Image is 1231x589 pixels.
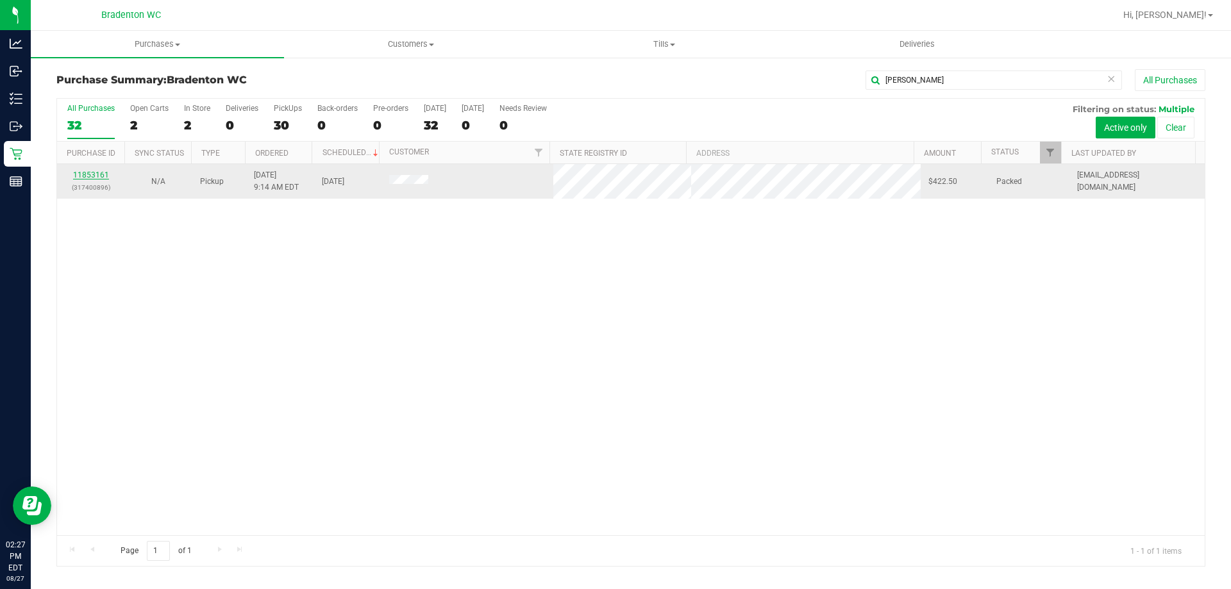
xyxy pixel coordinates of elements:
div: 2 [184,118,210,133]
inline-svg: Reports [10,175,22,188]
div: 32 [67,118,115,133]
span: Bradenton WC [167,74,247,86]
div: 2 [130,118,169,133]
span: Multiple [1159,104,1194,114]
a: Customers [284,31,537,58]
span: Bradenton WC [101,10,161,21]
span: Purchases [31,38,284,50]
inline-svg: Outbound [10,120,22,133]
a: Amount [924,149,956,158]
a: Filter [528,142,549,163]
a: Ordered [255,149,289,158]
div: 0 [499,118,547,133]
button: N/A [151,176,165,188]
span: [DATE] [322,176,344,188]
a: 11853161 [73,170,109,179]
a: Type [201,149,220,158]
iframe: Resource center [13,486,51,525]
button: Active only [1096,117,1155,138]
input: 1 [147,541,170,561]
span: Hi, [PERSON_NAME]! [1123,10,1207,20]
div: Back-orders [317,104,358,113]
inline-svg: Analytics [10,37,22,50]
a: Purchase ID [67,149,115,158]
div: 0 [462,118,484,133]
th: Address [686,142,914,164]
a: Purchases [31,31,284,58]
div: Needs Review [499,104,547,113]
span: Filtering on status: [1073,104,1156,114]
button: All Purchases [1135,69,1205,91]
div: Deliveries [226,104,258,113]
p: 02:27 PM EDT [6,539,25,574]
span: Page of 1 [110,541,202,561]
div: PickUps [274,104,302,113]
span: $422.50 [928,176,957,188]
div: Open Carts [130,104,169,113]
a: State Registry ID [560,149,627,158]
div: [DATE] [462,104,484,113]
span: Pickup [200,176,224,188]
a: Deliveries [791,31,1044,58]
span: Not Applicable [151,177,165,186]
inline-svg: Inbound [10,65,22,78]
h3: Purchase Summary: [56,74,439,86]
div: 0 [226,118,258,133]
p: (317400896) [65,181,117,194]
span: Tills [538,38,790,50]
span: Deliveries [882,38,952,50]
div: In Store [184,104,210,113]
div: 30 [274,118,302,133]
span: [EMAIL_ADDRESS][DOMAIN_NAME] [1077,169,1197,194]
div: 0 [373,118,408,133]
span: Clear [1107,71,1116,87]
a: Sync Status [135,149,184,158]
button: Clear [1157,117,1194,138]
input: Search Purchase ID, Original ID, State Registry ID or Customer Name... [866,71,1122,90]
span: [DATE] 9:14 AM EDT [254,169,299,194]
a: Last Updated By [1071,149,1136,158]
span: Packed [996,176,1022,188]
a: Tills [537,31,791,58]
div: 32 [424,118,446,133]
div: 0 [317,118,358,133]
inline-svg: Inventory [10,92,22,105]
span: 1 - 1 of 1 items [1120,541,1192,560]
a: Customer [389,147,429,156]
inline-svg: Retail [10,147,22,160]
span: Customers [285,38,537,50]
p: 08/27 [6,574,25,583]
a: Filter [1040,142,1061,163]
div: All Purchases [67,104,115,113]
div: [DATE] [424,104,446,113]
a: Scheduled [322,148,381,157]
a: Status [991,147,1019,156]
div: Pre-orders [373,104,408,113]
